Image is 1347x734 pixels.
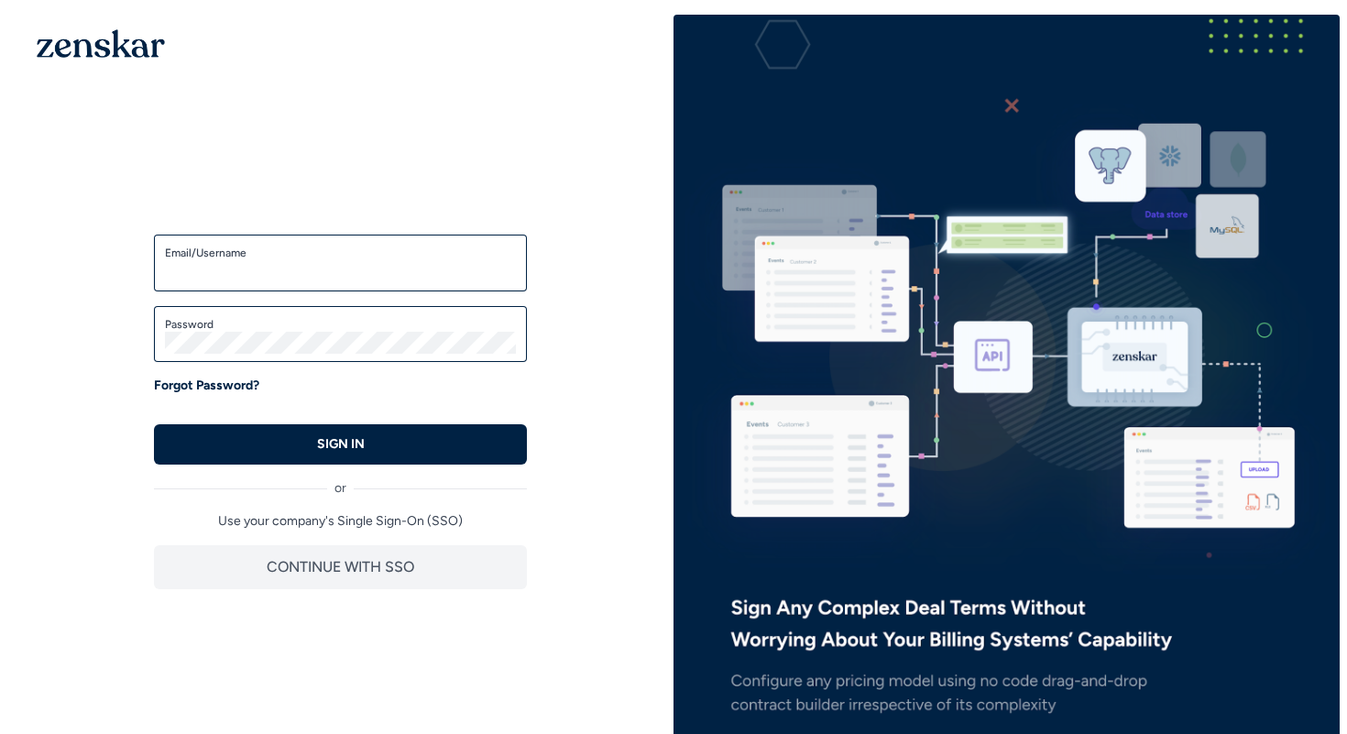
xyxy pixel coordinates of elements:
[154,545,527,589] button: CONTINUE WITH SSO
[317,435,365,454] p: SIGN IN
[154,465,527,498] div: or
[154,512,527,531] p: Use your company's Single Sign-On (SSO)
[154,377,259,395] a: Forgot Password?
[154,424,527,465] button: SIGN IN
[165,246,516,260] label: Email/Username
[165,317,516,332] label: Password
[37,29,165,58] img: 1OGAJ2xQqyY4LXKgY66KYq0eOWRCkrZdAb3gUhuVAqdWPZE9SRJmCz+oDMSn4zDLXe31Ii730ItAGKgCKgCCgCikA4Av8PJUP...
